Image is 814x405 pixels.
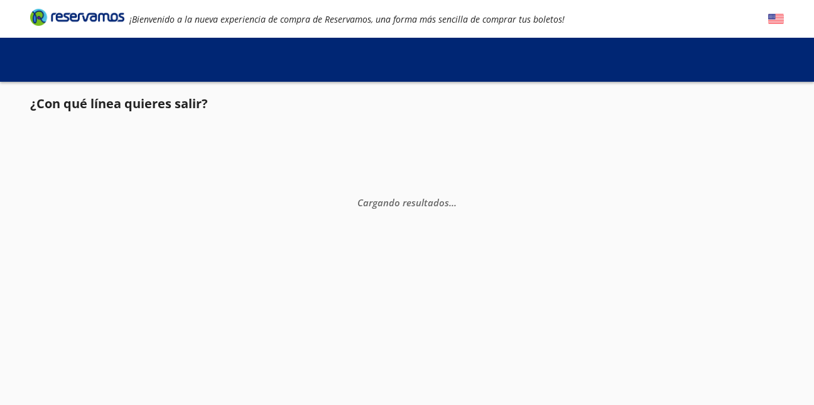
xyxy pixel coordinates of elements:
span: . [452,196,454,209]
a: Brand Logo [30,8,124,30]
em: ¡Bienvenido a la nueva experiencia de compra de Reservamos, una forma más sencilla de comprar tus... [129,13,565,25]
em: Cargando resultados [357,196,457,209]
span: . [449,196,452,209]
i: Brand Logo [30,8,124,26]
p: ¿Con qué línea quieres salir? [30,94,208,113]
span: . [454,196,457,209]
button: English [768,11,784,27]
